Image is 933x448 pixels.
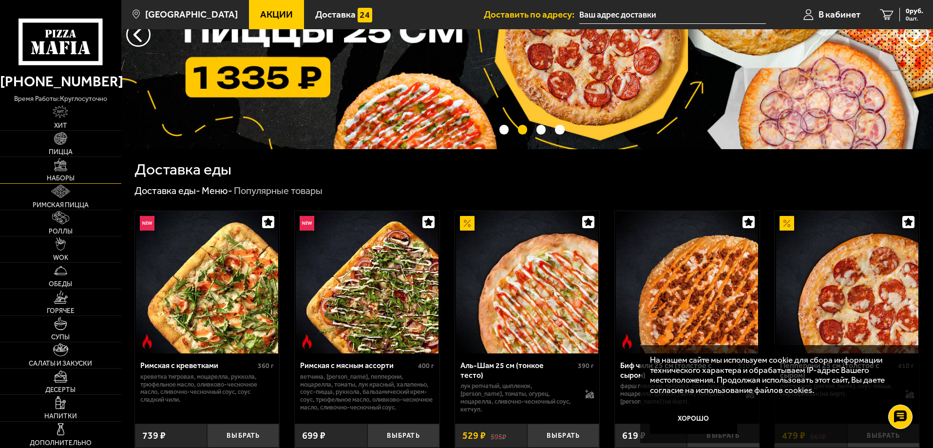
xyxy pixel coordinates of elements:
[30,440,92,447] span: Дополнительно
[780,216,794,231] img: Акционный
[54,122,67,129] span: Хит
[51,334,70,341] span: Супы
[904,22,928,47] button: предыдущий
[45,387,76,393] span: Десерты
[47,175,75,182] span: Наборы
[300,361,416,370] div: Римская с мясным ассорти
[775,211,919,353] a: АкционныйПепперони 25 см (толстое с сыром)
[260,10,293,19] span: Акции
[49,228,73,235] span: Роллы
[49,281,72,288] span: Обеды
[527,424,599,448] button: Выбрать
[620,334,634,349] img: Острое блюдо
[536,125,546,134] button: точки переключения
[202,185,232,196] a: Меню-
[300,373,434,412] p: ветчина, [PERSON_NAME], пепперони, моцарелла, томаты, лук красный, халапеньо, соус-пицца, руккола...
[367,424,439,448] button: Выбрать
[491,431,506,441] s: 595 ₽
[302,431,325,441] span: 699 ₽
[207,424,279,448] button: Выбрать
[456,211,598,353] img: Аль-Шам 25 см (тонкое тесто)
[44,413,77,420] span: Напитки
[650,405,738,434] button: Хорошо
[776,211,918,353] img: Пепперони 25 см (толстое с сыром)
[906,16,923,21] span: 0 шт.
[616,211,758,353] img: Биф чили 25 см (толстое с сыром)
[315,10,356,19] span: Доставка
[134,185,200,196] a: Доставка еды-
[136,211,278,353] img: Римская с креветками
[145,10,238,19] span: [GEOGRAPHIC_DATA]
[620,382,736,406] p: фарш говяжий, паприка, соус-пицца, моцарелла, [PERSON_NAME]-кочудян, [PERSON_NAME] (на борт).
[460,216,475,231] img: Акционный
[49,149,73,156] span: Пицца
[140,216,154,231] img: Новинка
[460,361,576,379] div: Аль-Шам 25 см (тонкое тесто)
[300,334,314,349] img: Острое блюдо
[140,373,274,404] p: креветка тигровая, моцарелла, руккола, трюфельное масло, оливково-чесночное масло, сливочно-чесно...
[142,431,166,441] span: 739 ₽
[499,125,509,134] button: точки переключения
[47,308,75,314] span: Горячее
[462,431,486,441] span: 529 ₽
[622,431,646,441] span: 619 ₽
[620,361,736,379] div: Биф чили 25 см (толстое с сыром)
[126,22,151,47] button: следующий
[579,6,766,24] input: Ваш адрес доставки
[819,10,860,19] span: В кабинет
[460,382,576,413] p: лук репчатый, цыпленок, [PERSON_NAME], томаты, огурец, моцарелла, сливочно-чесночный соус, кетчуп.
[555,125,564,134] button: точки переключения
[578,362,594,370] span: 390 г
[455,211,600,353] a: АкционныйАль-Шам 25 см (тонкое тесто)
[53,254,68,261] span: WOK
[300,216,314,231] img: Новинка
[484,10,579,19] span: Доставить по адресу:
[258,362,274,370] span: 360 г
[358,8,372,22] img: 15daf4d41897b9f0e9f617042186c801.svg
[134,162,231,177] h1: Доставка еды
[140,361,256,370] div: Римская с креветками
[418,362,434,370] span: 400 г
[135,211,280,353] a: НовинкаОстрое блюдоРимская с креветками
[518,125,527,134] button: точки переключения
[234,185,323,197] div: Популярные товары
[33,202,89,209] span: Римская пицца
[296,211,438,353] img: Римская с мясным ассорти
[29,360,92,367] span: Салаты и закуски
[650,355,905,395] p: На нашем сайте мы используем cookie для сбора информации технического характера и обрабатываем IP...
[140,334,154,349] img: Острое блюдо
[615,211,760,353] a: Острое блюдоБиф чили 25 см (толстое с сыром)
[906,8,923,15] span: 0 руб.
[295,211,439,353] a: НовинкаОстрое блюдоРимская с мясным ассорти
